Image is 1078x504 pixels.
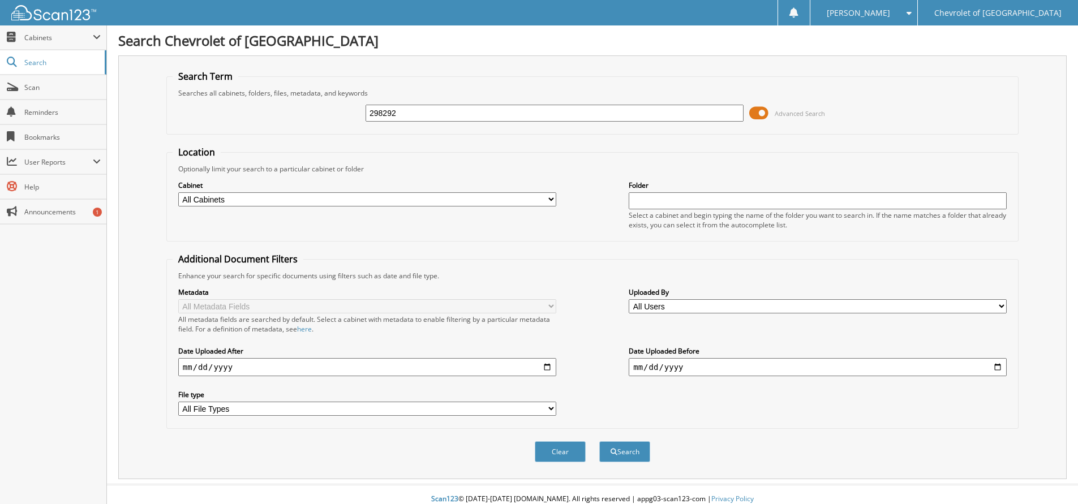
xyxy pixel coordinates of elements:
[431,494,458,503] span: Scan123
[24,132,101,142] span: Bookmarks
[173,253,303,265] legend: Additional Document Filters
[24,157,93,167] span: User Reports
[178,358,556,376] input: start
[24,33,93,42] span: Cabinets
[629,210,1007,230] div: Select a cabinet and begin typing the name of the folder you want to search in. If the name match...
[173,88,1012,98] div: Searches all cabinets, folders, files, metadata, and keywords
[629,358,1007,376] input: end
[827,10,890,16] span: [PERSON_NAME]
[24,107,101,117] span: Reminders
[178,315,556,334] div: All metadata fields are searched by default. Select a cabinet with metadata to enable filtering b...
[629,180,1007,190] label: Folder
[173,271,1012,281] div: Enhance your search for specific documents using filters such as date and file type.
[118,31,1067,50] h1: Search Chevrolet of [GEOGRAPHIC_DATA]
[173,146,221,158] legend: Location
[535,441,586,462] button: Clear
[629,287,1007,297] label: Uploaded By
[629,346,1007,356] label: Date Uploaded Before
[24,207,101,217] span: Announcements
[24,58,99,67] span: Search
[178,390,556,399] label: File type
[775,109,825,118] span: Advanced Search
[711,494,754,503] a: Privacy Policy
[178,180,556,190] label: Cabinet
[11,5,96,20] img: scan123-logo-white.svg
[178,346,556,356] label: Date Uploaded After
[934,10,1062,16] span: Chevrolet of [GEOGRAPHIC_DATA]
[173,164,1012,174] div: Optionally limit your search to a particular cabinet or folder
[599,441,650,462] button: Search
[24,83,101,92] span: Scan
[173,70,238,83] legend: Search Term
[178,287,556,297] label: Metadata
[297,324,312,334] a: here
[24,182,101,192] span: Help
[93,208,102,217] div: 1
